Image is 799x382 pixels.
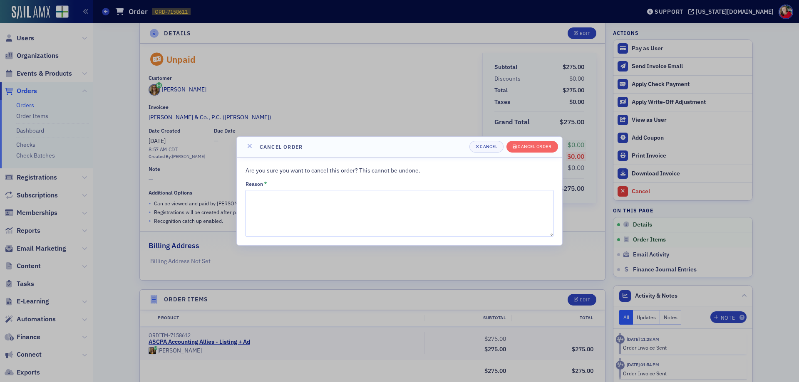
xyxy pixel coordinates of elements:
[246,166,553,175] p: Are you sure you want to cancel this order? This cannot be undone.
[264,181,267,187] abbr: This field is required
[469,141,504,153] button: Cancel
[260,143,303,150] h4: Cancel order
[518,144,551,149] div: Cancel order
[506,141,558,153] button: Cancel order
[246,181,263,187] div: Reason
[480,144,497,149] div: Cancel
